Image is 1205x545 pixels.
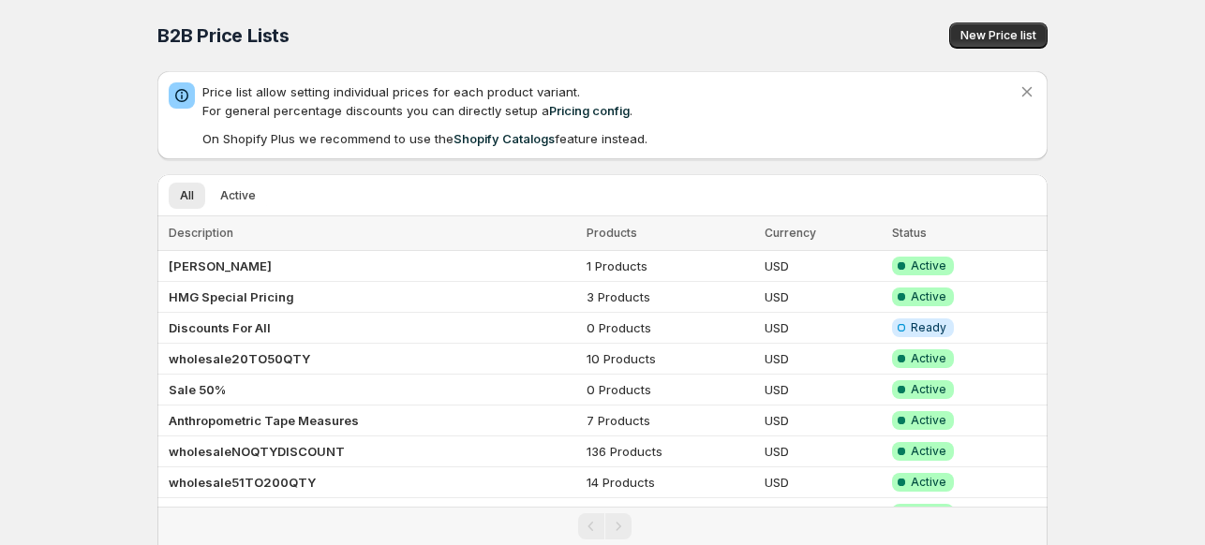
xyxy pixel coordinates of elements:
span: Active [911,444,946,459]
p: Price list allow setting individual prices for each product variant. For general percentage disco... [202,82,1018,120]
td: USD [759,313,887,344]
td: 0 Products [581,313,759,344]
b: wholesale20TO50QTY [169,351,310,366]
td: USD [759,467,887,498]
td: USD [759,251,887,282]
span: B2B Price Lists [157,24,290,47]
td: 26 Products [581,498,759,529]
td: 3 Products [581,282,759,313]
b: Discounts For All [169,320,271,335]
td: 1 Products [581,251,759,282]
span: Active [220,188,256,203]
span: Active [911,351,946,366]
span: Status [892,226,927,240]
td: USD [759,282,887,313]
button: Dismiss notification [1014,79,1040,105]
span: Currency [765,226,816,240]
b: wholesaleUNDER20QTY [169,506,319,521]
td: USD [759,375,887,405]
span: Active [911,413,946,428]
span: Active [911,382,946,397]
b: wholesale51TO200QTY [169,475,316,490]
button: New Price list [949,22,1048,49]
a: Pricing config [549,103,630,118]
td: 10 Products [581,344,759,375]
span: Active [911,258,946,273]
nav: Pagination [157,507,1048,545]
td: 0 Products [581,375,759,405]
span: Ready [911,320,946,335]
b: Anthropometric Tape Measures [169,413,359,428]
b: [PERSON_NAME] [169,258,272,273]
td: USD [759,344,887,375]
a: Shopify Catalogs [454,131,555,146]
span: Description [169,226,233,240]
td: USD [759,436,887,467]
span: New Price list [960,28,1036,43]
span: All [180,188,194,203]
span: Active [911,475,946,490]
b: Sale 50% [169,382,226,397]
td: USD [759,498,887,529]
span: Products [587,226,637,240]
td: 7 Products [581,405,759,436]
td: 14 Products [581,467,759,498]
td: 136 Products [581,436,759,467]
p: On Shopify Plus we recommend to use the feature instead. [202,129,1018,148]
b: wholesaleNOQTYDISCOUNT [169,444,345,459]
td: USD [759,405,887,436]
span: Active [911,506,946,521]
span: Active [911,289,946,304]
b: HMG Special Pricing [169,289,294,304]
